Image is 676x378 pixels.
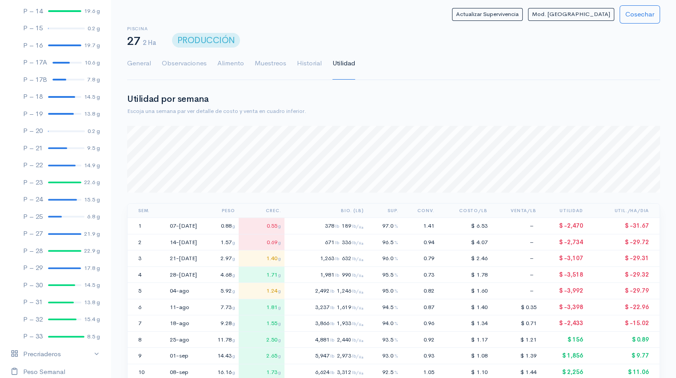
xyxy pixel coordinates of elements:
span: 3,312 [337,369,364,376]
td: 0.94 [402,234,438,250]
td: $ -2,433 [540,315,586,332]
td: 1.41 [402,218,438,234]
td: 3,237 [284,299,367,315]
td: 96.5 [367,234,402,250]
div: P – 24 [23,194,43,205]
span: $ 0.71 [520,319,536,327]
span: g [278,288,281,294]
span: g [278,304,281,310]
span: – [529,254,536,262]
span: g [278,337,281,343]
span: g [232,369,235,375]
td: 95.5 [367,266,402,283]
span: lb [330,353,334,359]
span: lb/ [352,353,364,359]
td: 0.93 [402,348,438,364]
div: 8.5 g [87,332,100,341]
span: lb/ [352,272,364,278]
div: P – 27 [23,229,43,239]
span: % [394,353,398,359]
span: g [278,353,281,359]
div: P – 30 [23,280,43,290]
td: 04-ago [166,283,200,299]
span: 2,973 [337,352,364,359]
div: 22.9 g [84,246,100,255]
button: Cosechar [620,5,660,24]
span: – [529,271,536,278]
div: 19.7 g [84,41,100,50]
td: $ -3,518 [540,266,586,283]
td: $ -22.96 [587,299,660,315]
sub: Ha [359,339,364,343]
button: Actualizar Supervivencia [452,8,523,21]
td: 9.28 [200,315,239,332]
a: Utilidad [332,48,355,80]
div: Escoja una semana par ver detalle de costo y venta en cuadro inferior. [127,107,660,116]
td: $ 1.40 [438,299,491,315]
span: 5 [138,287,141,294]
span: 10 [138,368,144,376]
span: % [394,320,398,326]
span: $ 1.21 [520,336,536,343]
td: 94.0 [367,315,402,332]
td: 97.0 [367,218,402,234]
span: g [232,304,235,310]
span: 336 [342,239,364,246]
div: 21.9 g [84,229,100,238]
span: 990 [342,271,364,278]
sub: Ha [359,225,364,229]
span: % [394,304,398,310]
span: – [529,222,536,229]
span: g [278,369,281,375]
div: P – 28 [23,246,43,256]
div: P – 18 [23,92,43,102]
div: P – 14 [23,6,43,16]
td: $ -3,107 [540,250,586,267]
span: 2 Ha [143,38,156,47]
div: P – 25 [23,212,43,222]
td: 0.69 [239,234,285,250]
div: P – 15 [23,23,43,33]
a: Alimento [217,48,244,80]
span: lb/ [352,240,364,245]
sub: Ha [359,323,364,327]
span: 7 [138,319,141,327]
span: lb/ [352,223,364,229]
td: 3,866 [284,315,367,332]
span: lb [335,239,339,245]
td: $ 0.89 [587,331,660,348]
td: 0.92 [402,331,438,348]
th: Util./Ha/Dia [587,204,660,218]
td: 0.82 [402,283,438,299]
td: 93.0 [367,348,402,364]
td: 1.55 [239,315,285,332]
td: 1.40 [239,250,285,267]
div: 22.6 g [84,178,100,187]
td: $ -31.67 [587,218,660,234]
span: lb [330,304,334,310]
a: General [127,48,151,80]
td: 93.5 [367,331,402,348]
div: P – 21 [23,143,43,153]
span: g [232,272,235,278]
div: 9.5 g [87,144,100,153]
a: Observaciones [162,48,207,80]
span: g [232,337,235,343]
span: 2 [138,238,141,246]
span: 1,246 [337,287,364,294]
div: P – 17B [23,75,47,85]
div: P – 16 [23,40,43,51]
td: 1,263 [284,250,367,267]
td: $ -3,992 [540,283,586,299]
span: % [394,255,398,261]
td: $ -15.02 [587,315,660,332]
td: 4,881 [284,331,367,348]
td: $ -29.79 [587,283,660,299]
th: Sup. [367,204,402,218]
div: 0.2 g [88,24,100,33]
td: 2.65 [239,348,285,364]
span: g [232,353,235,359]
td: $ -29.32 [587,266,660,283]
td: 11-ago [166,299,200,315]
h2: Utilidad por semana [127,94,660,104]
